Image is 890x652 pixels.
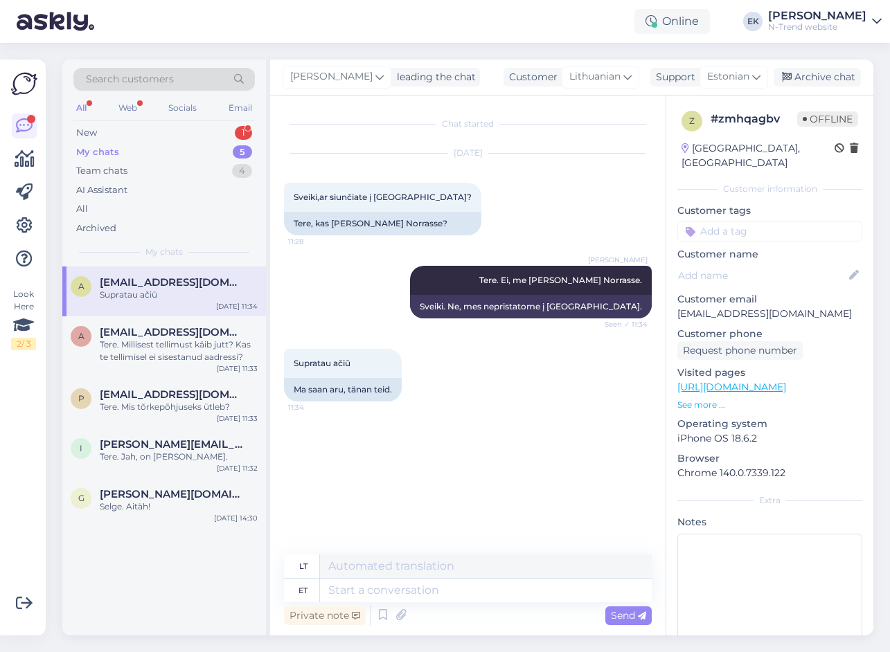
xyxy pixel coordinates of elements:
[100,401,258,413] div: Tere. Mis tõrkepõhjuseks ütleb?
[216,301,258,311] div: [DATE] 11:34
[596,319,648,329] span: Seen ✓ 11:34
[116,99,140,117] div: Web
[284,118,652,130] div: Chat started
[410,295,652,318] div: Sveiki. Ne, mes nepristatome į [GEOGRAPHIC_DATA].
[78,331,84,341] span: a
[214,513,258,523] div: [DATE] 14:30
[80,443,82,453] span: I
[774,68,861,87] div: Archive chat
[743,12,763,31] div: EK
[682,141,835,170] div: [GEOGRAPHIC_DATA], [GEOGRAPHIC_DATA]
[689,116,695,126] span: z
[217,463,258,473] div: [DATE] 11:32
[677,381,786,393] a: [URL][DOMAIN_NAME]
[11,71,37,97] img: Askly Logo
[677,417,862,431] p: Operating system
[768,10,866,21] div: [PERSON_NAME]
[797,111,858,127] span: Offline
[76,221,116,235] div: Archived
[677,451,862,466] p: Browser
[73,99,89,117] div: All
[677,247,862,262] p: Customer name
[611,609,646,622] span: Send
[299,579,308,602] div: et
[78,393,84,404] span: p
[233,145,252,159] div: 5
[677,203,862,218] p: Customer tags
[284,606,366,625] div: Private note
[634,9,710,34] div: Online
[76,183,127,197] div: AI Assistant
[391,70,476,84] div: leading the chat
[288,236,340,246] span: 11:28
[711,111,797,127] div: # zmhqagbv
[479,275,642,285] span: Tere. Ei, me [PERSON_NAME] Norrasse.
[677,399,862,411] p: See more ...
[677,431,862,446] p: iPhone OS 18.6.2
[677,341,803,360] div: Request phone number
[76,126,97,140] div: New
[588,255,648,265] span: [PERSON_NAME]
[78,493,84,503] span: g
[100,276,244,289] span: aurelijavanagaite86@gmail.com
[11,288,36,350] div: Look Here
[707,69,749,84] span: Estonian
[100,338,258,363] div: Tere. Millisest tellimust käib jutt? Kas te tellimisel ei sisestanud aadressi?
[768,10,882,33] a: [PERSON_NAME]N-Trend website
[226,99,255,117] div: Email
[100,289,258,301] div: Supratau ačiū
[294,192,472,202] span: Sveiki,ar siunčiate į [GEOGRAPHIC_DATA]?
[288,402,340,413] span: 11:34
[284,147,652,159] div: [DATE]
[235,126,252,140] div: 1
[677,494,862,507] div: Extra
[100,326,244,338] span: aigamelnikova@gmail.com
[86,72,174,87] span: Search customers
[78,281,84,291] span: a
[145,246,183,258] span: My chats
[76,145,119,159] div: My chats
[76,202,88,216] div: All
[677,183,862,195] div: Customer information
[100,451,258,463] div: Tere. Jah, on [PERSON_NAME].
[768,21,866,33] div: N-Trend website
[569,69,621,84] span: Lithuanian
[166,99,199,117] div: Socials
[677,466,862,480] p: Chrome 140.0.7339.122
[299,554,308,578] div: lt
[11,338,36,350] div: 2 / 3
[677,365,862,380] p: Visited pages
[650,70,695,84] div: Support
[76,164,127,178] div: Team chats
[677,515,862,529] p: Notes
[232,164,252,178] div: 4
[677,292,862,307] p: Customer email
[677,327,862,341] p: Customer phone
[217,363,258,374] div: [DATE] 11:33
[284,212,481,235] div: Tere, kas [PERSON_NAME] Norrasse?
[100,388,244,401] span: priivits.a@gmail.com
[100,438,244,451] span: Irina.avarmaa@gmail.com
[284,378,402,401] div: Ma saan aru, tänan teid.
[290,69,373,84] span: [PERSON_NAME]
[100,500,258,513] div: Selge. Aitäh!
[100,488,244,500] span: gerda.mn@gmail.com
[677,307,862,321] p: [EMAIL_ADDRESS][DOMAIN_NAME]
[504,70,558,84] div: Customer
[678,268,846,283] input: Add name
[217,413,258,424] div: [DATE] 11:33
[677,221,862,242] input: Add a tag
[294,358,350,368] span: Supratau ačiū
